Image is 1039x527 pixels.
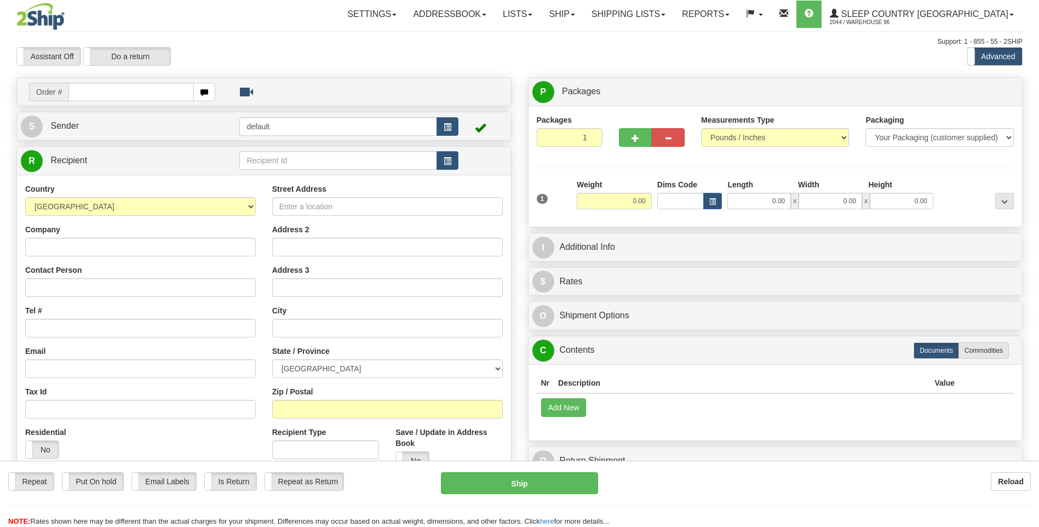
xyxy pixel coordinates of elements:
[583,1,674,28] a: Shipping lists
[272,265,309,276] label: Address 3
[674,1,738,28] a: Reports
[272,184,326,194] label: Street Address
[395,427,502,449] label: Save / Update in Address Book
[541,1,583,28] a: Ship
[862,193,870,209] span: x
[532,237,554,259] span: I
[205,473,256,490] label: Is Return
[532,450,554,472] span: R
[9,473,54,490] label: Repeat
[441,472,598,494] button: Ship
[84,48,170,65] label: Do a return
[701,114,774,125] label: Measurements Type
[21,116,43,138] span: S
[25,224,60,235] label: Company
[868,179,892,190] label: Height
[968,48,1022,65] label: Advanced
[25,184,55,194] label: Country
[532,340,554,362] span: C
[239,151,437,170] input: Recipient Id
[830,17,912,28] span: 2044 / Warehouse 96
[532,81,554,103] span: P
[21,150,215,172] a: R Recipient
[396,452,429,469] label: No
[537,373,554,393] th: Nr
[25,427,66,438] label: Residential
[16,3,65,30] img: logo2044.jpg
[727,179,753,190] label: Length
[657,179,697,190] label: Dims Code
[532,271,554,293] span: $
[62,473,123,490] label: Put On hold
[532,305,1019,327] a: OShipment Options
[839,9,1008,19] span: Sleep Country [GEOGRAPHIC_DATA]
[791,193,799,209] span: x
[272,305,286,316] label: City
[1014,208,1038,319] iframe: chat widget
[998,477,1024,486] b: Reload
[537,194,548,204] span: 1
[865,114,904,125] label: Packaging
[339,1,405,28] a: Settings
[562,87,600,96] span: Packages
[132,473,196,490] label: Email Labels
[995,193,1014,209] div: ...
[17,48,81,65] label: Assistant Off
[532,339,1019,362] a: CContents
[914,342,959,359] label: Documents
[25,305,42,316] label: Tel #
[577,179,602,190] label: Weight
[541,398,587,417] button: Add New
[991,472,1031,491] button: Reload
[554,373,930,393] th: Description
[532,81,1019,103] a: P Packages
[532,305,554,327] span: O
[272,386,313,397] label: Zip / Postal
[495,1,541,28] a: Lists
[16,37,1023,47] div: Support: 1 - 855 - 55 - 2SHIP
[822,1,1022,28] a: Sleep Country [GEOGRAPHIC_DATA] 2044 / Warehouse 96
[239,117,437,136] input: Sender Id
[798,179,819,190] label: Width
[272,224,309,235] label: Address 2
[272,346,330,357] label: State / Province
[21,115,239,138] a: S Sender
[540,517,554,525] a: here
[26,441,59,459] label: No
[537,114,572,125] label: Packages
[8,517,30,525] span: NOTE:
[50,156,87,165] span: Recipient
[50,121,79,130] span: Sender
[405,1,495,28] a: Addressbook
[532,236,1019,259] a: IAdditional Info
[25,265,82,276] label: Contact Person
[265,473,343,490] label: Repeat as Return
[25,346,45,357] label: Email
[29,83,68,101] span: Order #
[272,197,503,216] input: Enter a location
[958,342,1009,359] label: Commodities
[930,373,959,393] th: Value
[21,150,43,172] span: R
[25,386,47,397] label: Tax Id
[532,450,1019,472] a: RReturn Shipment
[272,427,326,438] label: Recipient Type
[532,271,1019,293] a: $Rates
